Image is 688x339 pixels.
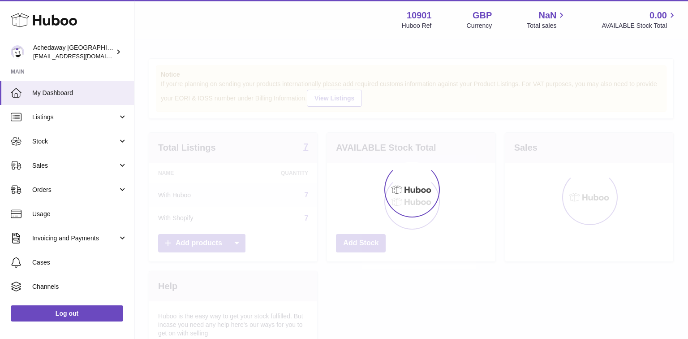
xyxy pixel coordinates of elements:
[32,113,118,122] span: Listings
[32,89,127,97] span: My Dashboard
[32,258,127,267] span: Cases
[402,22,432,30] div: Huboo Ref
[32,210,127,218] span: Usage
[32,137,118,146] span: Stock
[33,43,114,61] div: Achedaway [GEOGRAPHIC_DATA]
[527,9,567,30] a: NaN Total sales
[32,161,118,170] span: Sales
[467,22,492,30] div: Currency
[602,22,677,30] span: AVAILABLE Stock Total
[11,45,24,59] img: admin@newpb.co.uk
[32,234,118,243] span: Invoicing and Payments
[649,9,667,22] span: 0.00
[32,282,127,291] span: Channels
[602,9,677,30] a: 0.00 AVAILABLE Stock Total
[32,186,118,194] span: Orders
[11,305,123,322] a: Log out
[527,22,567,30] span: Total sales
[407,9,432,22] strong: 10901
[538,9,556,22] span: NaN
[33,52,132,60] span: [EMAIL_ADDRESS][DOMAIN_NAME]
[473,9,492,22] strong: GBP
